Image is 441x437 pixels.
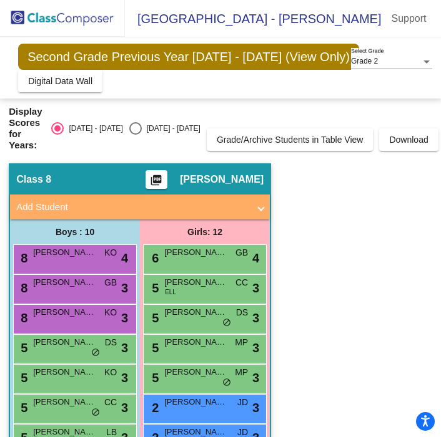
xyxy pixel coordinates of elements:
[33,306,96,319] span: [PERSON_NAME] [PERSON_NAME]
[149,174,164,191] mat-icon: picture_as_pdf
[252,249,259,267] span: 4
[18,70,102,92] button: Digital Data Wall
[17,341,27,355] span: 5
[252,279,259,297] span: 3
[28,76,92,86] span: Digital Data Wall
[121,249,128,267] span: 4
[16,173,51,186] span: Class 8
[237,396,248,409] span: JD
[252,368,259,387] span: 3
[104,246,117,259] span: KO
[235,336,248,349] span: MP
[33,366,96,378] span: [PERSON_NAME]
[17,281,27,295] span: 8
[121,309,128,327] span: 3
[16,200,249,214] mat-panel-title: Add Student
[252,398,259,417] span: 3
[33,396,96,408] span: [PERSON_NAME]
[142,123,201,134] div: [DATE] - [DATE]
[252,339,259,357] span: 3
[104,366,117,379] span: KO
[149,311,159,325] span: 5
[121,279,128,297] span: 3
[235,246,248,259] span: GB
[164,396,227,408] span: [PERSON_NAME]
[235,366,248,379] span: MP
[236,306,248,319] span: DS
[164,336,227,348] span: [PERSON_NAME]
[17,401,27,415] span: 5
[149,281,159,295] span: 5
[149,341,159,355] span: 5
[121,339,128,357] span: 3
[104,276,117,289] span: GB
[105,336,117,349] span: DS
[140,219,270,244] div: Girls: 12
[379,128,438,151] button: Download
[91,348,100,358] span: do_not_disturb_alt
[164,276,227,289] span: [PERSON_NAME]
[252,309,259,327] span: 3
[351,57,378,65] span: Grade 2
[149,251,159,265] span: 6
[33,246,96,259] span: [PERSON_NAME]
[165,287,176,297] span: ELL
[121,398,128,417] span: 3
[125,9,381,29] span: [GEOGRAPHIC_DATA] - [PERSON_NAME]
[164,246,227,259] span: [PERSON_NAME]
[64,123,122,134] div: [DATE] - [DATE]
[10,194,270,219] mat-expansion-panel-header: Add Student
[18,44,359,70] span: Second Grade Previous Year [DATE] - [DATE] (View Only)
[121,368,128,387] span: 3
[104,306,117,319] span: KO
[381,9,436,29] a: Support
[149,401,159,415] span: 2
[207,128,374,151] button: Grade/Archive Students in Table View
[104,396,117,409] span: CC
[33,276,96,289] span: [PERSON_NAME]
[389,135,428,145] span: Download
[222,378,231,388] span: do_not_disturb_alt
[164,306,227,319] span: [PERSON_NAME]
[17,371,27,385] span: 5
[9,106,42,151] span: Display Scores for Years:
[235,276,248,289] span: CC
[180,173,264,186] span: [PERSON_NAME]
[146,170,167,189] button: Print Students Details
[17,251,27,265] span: 8
[222,318,231,328] span: do_not_disturb_alt
[149,371,159,385] span: 5
[17,311,27,325] span: 8
[164,366,227,378] span: [PERSON_NAME]
[10,219,140,244] div: Boys : 10
[33,336,96,348] span: [PERSON_NAME]
[51,122,200,135] mat-radio-group: Select an option
[217,135,364,145] span: Grade/Archive Students in Table View
[91,408,100,418] span: do_not_disturb_alt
